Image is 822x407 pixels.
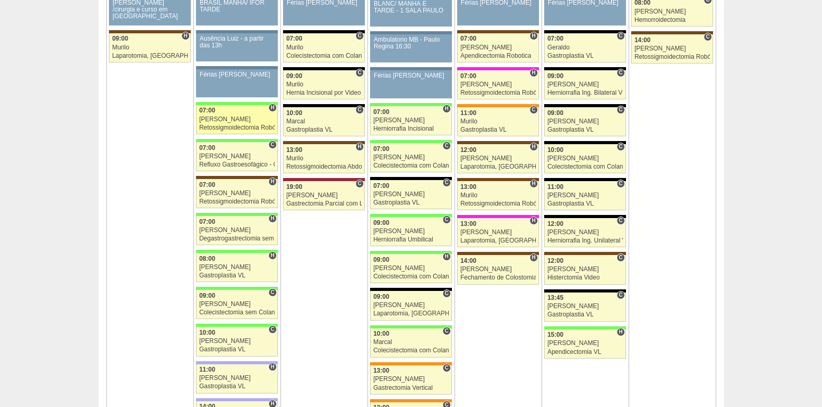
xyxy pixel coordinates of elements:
[544,33,625,62] a: C 07:00 Geraldo Gastroplastia VL
[373,145,389,152] span: 07:00
[112,53,188,59] div: Laparotomia, [GEOGRAPHIC_DATA], Drenagem, Bridas
[370,140,451,143] div: Key: Brasil
[199,383,275,390] div: Gastroplastia VL
[547,146,563,154] span: 10:00
[617,32,624,40] span: Consultório
[547,303,623,310] div: [PERSON_NAME]
[373,376,449,383] div: [PERSON_NAME]
[457,215,538,218] div: Key: Pro Matre
[373,125,449,132] div: Herniorrafia Incisional
[373,236,449,243] div: Herniorrafia Umbilical
[530,143,537,151] span: Hospital
[355,106,363,114] span: Consultório
[373,347,449,354] div: Colecistectomia com Colangiografia VL
[199,309,275,316] div: Colecistectomia sem Colangiografia VL
[355,143,363,151] span: Hospital
[199,375,275,381] div: [PERSON_NAME]
[373,273,449,280] div: Colecistectomia com Colangiografia VL
[373,162,449,169] div: Colecistectomia com Colangiografia VL
[544,104,625,107] div: Key: Blanc
[544,218,625,247] a: C 12:00 [PERSON_NAME] Herniorrafia Ing. Unilateral VL
[268,288,276,297] span: Consultório
[443,289,450,298] span: Consultório
[530,69,537,77] span: Hospital
[286,90,362,96] div: Hernia Incisional por Video
[109,30,190,33] div: Key: Santa Joana
[460,155,536,162] div: [PERSON_NAME]
[443,179,450,187] span: Consultório
[283,104,364,107] div: Key: Blanc
[457,144,538,173] a: H 12:00 [PERSON_NAME] Laparotomia, [GEOGRAPHIC_DATA], Drenagem, Bridas
[283,67,364,70] div: Key: Blanc
[457,107,538,136] a: C 11:00 Murilo Gastroplastia VL
[544,292,625,322] a: C 13:45 [PERSON_NAME] Gastroplastia VL
[196,102,277,105] div: Key: Brasil
[373,108,389,116] span: 07:00
[286,163,362,170] div: Retossigmoidectomia Abdominal VL
[460,274,536,281] div: Fechamento de Colostomia ou Enterostomia
[544,326,625,329] div: Key: Brasil
[373,385,449,391] div: Gastrectomia Vertical
[617,180,624,188] span: Consultório
[443,142,450,150] span: Consultório
[196,253,277,282] a: H 08:00 [PERSON_NAME] Gastroplastia VL
[544,144,625,173] a: C 10:00 [PERSON_NAME] Colecistectomia com Colangiografia VL
[460,90,536,96] div: Retossigmoidectomia Robótica
[199,161,275,168] div: Refluxo Gastroesofágico - Cirurgia VL
[373,330,389,337] span: 10:00
[544,70,625,99] a: C 09:00 [PERSON_NAME] Herniorrafia Ing. Bilateral VL
[460,163,536,170] div: Laparotomia, [GEOGRAPHIC_DATA], Drenagem, Bridas
[373,199,449,206] div: Gastroplastia VL
[370,67,451,70] div: Key: Aviso
[443,327,450,335] span: Consultório
[268,325,276,334] span: Consultório
[283,70,364,99] a: C 09:00 Murilo Hernia Incisional por Video
[286,81,362,88] div: Murilo
[286,53,362,59] div: Colecistectomia com Colangiografia VL
[547,257,563,264] span: 12:00
[268,363,276,371] span: Hospital
[547,237,623,244] div: Herniorrafia Ing. Unilateral VL
[374,36,448,50] div: Ambulatorio MB - Paulo Regina 16:30
[196,327,277,356] a: C 10:00 [PERSON_NAME] Gastroplastia VL
[199,255,215,262] span: 08:00
[283,30,364,33] div: Key: Blanc
[199,124,275,131] div: Retossigmoidectomia Robótica
[181,32,189,40] span: Hospital
[196,364,277,393] a: H 11:00 [PERSON_NAME] Gastroplastia VL
[547,72,563,80] span: 09:00
[634,17,710,23] div: Hemorroidectomia
[460,192,536,199] div: Murilo
[373,219,389,226] span: 09:00
[286,183,302,190] span: 19:00
[373,293,389,300] span: 09:00
[268,141,276,149] span: Consultório
[547,349,623,355] div: Apendicectomia VL
[373,302,449,309] div: [PERSON_NAME]
[547,266,623,273] div: [PERSON_NAME]
[196,139,277,142] div: Key: Brasil
[544,215,625,218] div: Key: Blanc
[460,266,536,273] div: [PERSON_NAME]
[370,362,451,365] div: Key: São Luiz - SCS
[355,180,363,188] span: Consultório
[617,69,624,77] span: Consultório
[547,311,623,318] div: Gastroplastia VL
[457,67,538,70] div: Key: Pro Matre
[196,142,277,171] a: C 07:00 [PERSON_NAME] Refluxo Gastroesofágico - Cirurgia VL
[457,70,538,99] a: H 07:00 [PERSON_NAME] Retossigmoidectomia Robótica
[460,146,476,154] span: 12:00
[457,252,538,255] div: Key: Santa Joana
[112,44,188,51] div: Murilo
[547,192,623,199] div: [PERSON_NAME]
[355,32,363,40] span: Consultório
[544,178,625,181] div: Key: Blanc
[547,340,623,347] div: [PERSON_NAME]
[544,141,625,144] div: Key: Blanc
[283,141,364,144] div: Key: Santa Joana
[547,35,563,42] span: 07:00
[457,178,538,181] div: Key: Santa Joana
[547,109,563,117] span: 09:00
[373,191,449,198] div: [PERSON_NAME]
[460,257,476,264] span: 14:00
